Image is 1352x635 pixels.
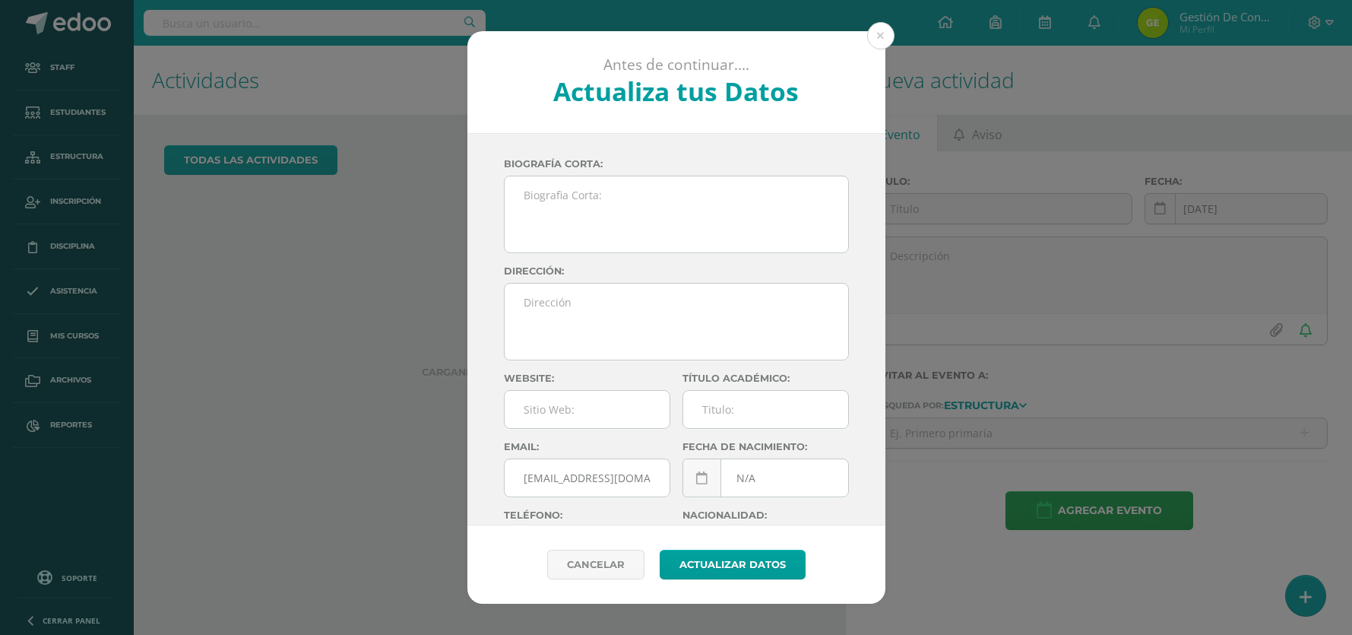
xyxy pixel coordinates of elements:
[504,510,670,521] label: Teléfono:
[660,550,806,579] button: Actualizar datos
[505,391,670,428] input: Sitio Web:
[505,459,670,497] input: Correo Electronico:
[504,441,670,452] label: Email:
[683,459,848,497] input: Fecha de Nacimiento:
[504,265,849,277] label: Dirección:
[683,391,848,428] input: Titulo:
[682,441,849,452] label: Fecha de nacimiento:
[547,550,644,579] a: Cancelar
[508,74,844,109] h2: Actualiza tus Datos
[508,56,844,75] p: Antes de continuar....
[504,158,849,170] label: Biografía corta:
[504,373,670,384] label: Website:
[682,510,849,521] label: Nacionalidad:
[682,373,849,384] label: Título académico:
